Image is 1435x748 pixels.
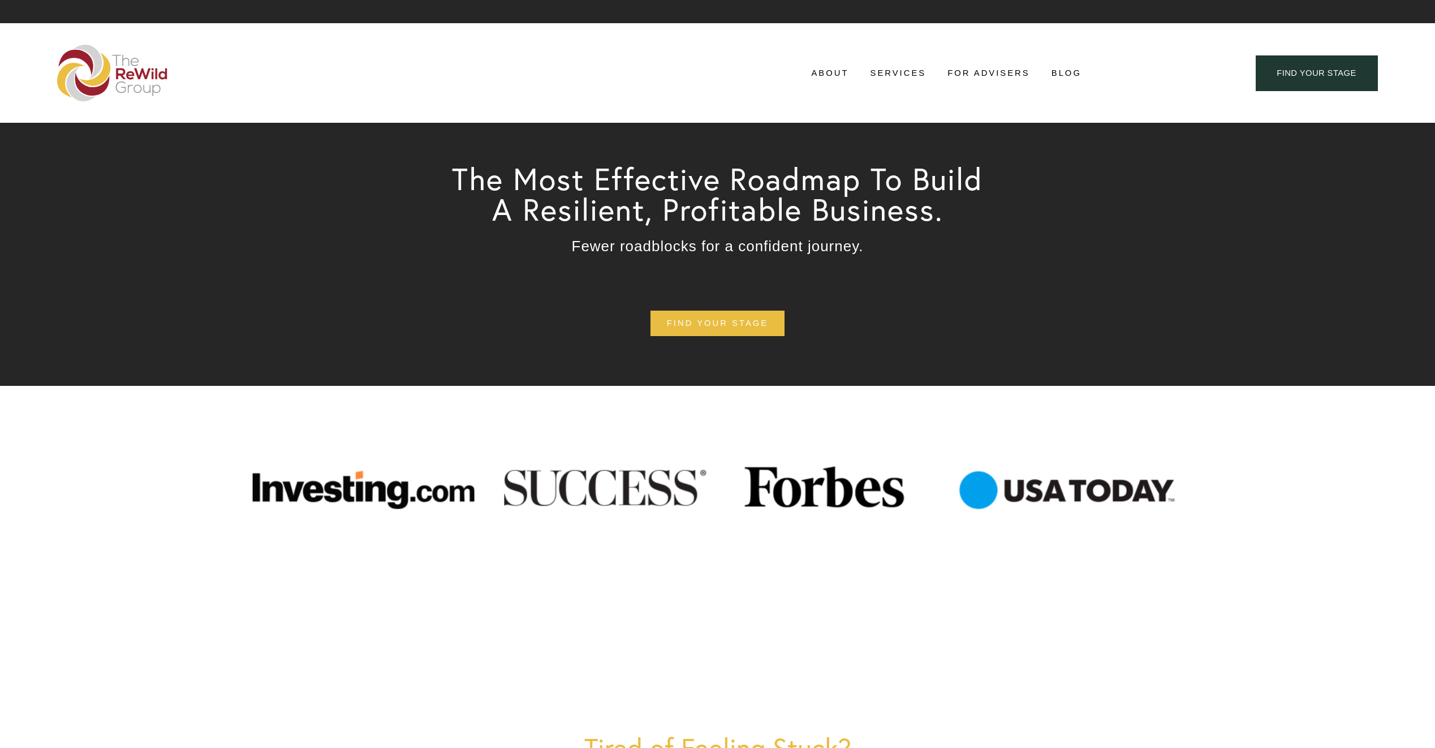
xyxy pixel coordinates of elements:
span: The Most Effective Roadmap To Build A Resilient, Profitable Business. [452,160,993,229]
img: The ReWild Group [57,45,168,101]
a: For Advisers [947,65,1029,82]
a: find your stage [650,311,785,336]
a: folder dropdown [811,65,848,82]
span: Services [871,66,926,81]
span: Fewer roadblocks for a confident journey. [572,238,864,255]
a: find your stage [1256,55,1378,91]
a: folder dropdown [871,65,926,82]
a: Blog [1052,65,1081,82]
span: About [811,66,848,81]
